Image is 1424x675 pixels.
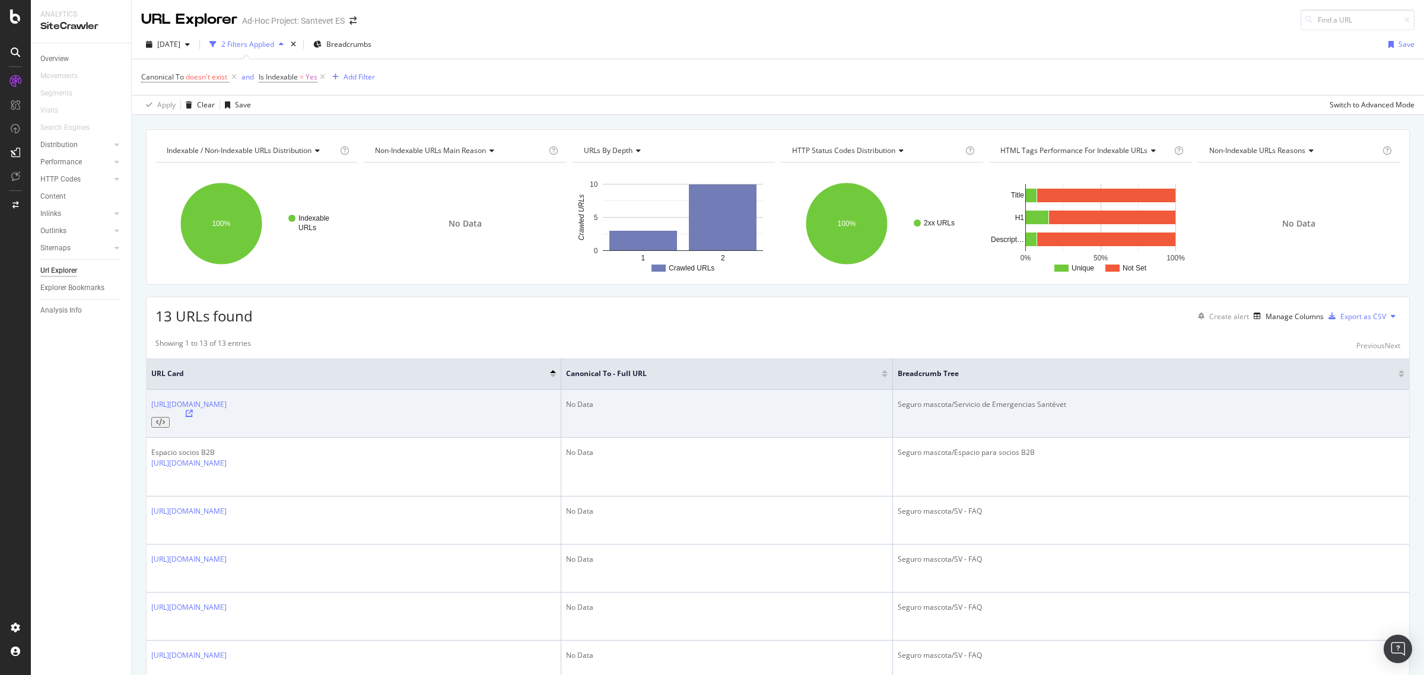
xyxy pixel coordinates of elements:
a: Movements [40,70,90,82]
text: 100% [837,219,856,228]
a: [URL][DOMAIN_NAME] [151,458,227,468]
text: 0% [1021,254,1031,262]
div: No Data [566,650,888,661]
button: and [241,71,254,82]
div: Seguro mascota/SV - FAQ [898,506,1404,517]
div: A chart. [573,172,773,275]
a: Visit Online Page [151,410,227,417]
div: Seguro mascota/SV - FAQ [898,602,1404,613]
a: Url Explorer [40,265,123,277]
a: Sitemaps [40,242,111,254]
a: Inlinks [40,208,111,220]
div: Save [1398,39,1415,49]
a: Search Engines [40,122,101,134]
a: Distribution [40,139,111,151]
h4: HTTP Status Codes Distribution [790,141,963,160]
a: Segments [40,87,84,100]
button: Breadcrumbs [309,35,376,54]
text: 0 [593,247,597,255]
span: doesn't exist [186,72,227,82]
div: arrow-right-arrow-left [349,17,357,25]
div: Ad-Hoc Project: Santevet ES [242,15,345,27]
div: Previous [1356,340,1385,351]
span: Breadcrumbs [326,39,371,49]
div: HTTP Codes [40,173,81,186]
text: Title [1011,191,1025,199]
h4: HTML Tags Performance for Indexable URLs [998,141,1171,160]
text: 10 [590,180,598,189]
a: Analysis Info [40,304,123,317]
a: Outlinks [40,225,111,237]
div: Espacio socios B2B [151,447,227,458]
div: No Data [566,554,888,565]
div: Analysis Info [40,304,82,317]
h4: URLs by Depth [581,141,764,160]
span: Canonical To [141,72,184,82]
span: Indexable / Non-Indexable URLs distribution [167,145,311,155]
text: URLs [298,224,316,232]
text: Crawled URLs [577,195,586,240]
button: Create alert [1193,307,1249,326]
div: Visits [40,104,58,117]
svg: A chart. [989,172,1190,275]
a: [URL][DOMAIN_NAME] [151,650,227,660]
a: Visits [40,104,70,117]
span: Yes [306,69,317,85]
div: Seguro mascota/Espacio para socios B2B [898,447,1404,458]
button: Add Filter [328,70,375,84]
span: No Data [1282,218,1315,230]
a: Overview [40,53,123,65]
text: 100% [212,219,231,228]
a: [URL][DOMAIN_NAME] [151,399,227,409]
text: 1 [641,254,645,262]
a: [URL][DOMAIN_NAME] [151,506,227,516]
div: Sitemaps [40,242,71,254]
svg: A chart. [781,172,981,275]
div: Apply [157,100,176,110]
div: Segments [40,87,72,100]
button: Clear [181,95,215,114]
span: Canonical To - Full URL [566,368,864,379]
button: Save [1384,35,1415,54]
span: HTML Tags Performance for Indexable URLs [1000,145,1148,155]
a: [URL][DOMAIN_NAME] [151,602,227,612]
button: Save [220,95,251,114]
text: 100% [1166,254,1185,262]
div: Seguro mascota/SV - FAQ [898,650,1404,661]
div: Add Filter [344,72,375,82]
span: 2025 Aug. 27th [157,39,180,49]
text: Crawled URLs [669,264,714,272]
div: Search Engines [40,122,90,134]
span: 13 URLs found [155,306,253,326]
text: Unique [1072,264,1094,272]
div: Create alert [1209,311,1249,321]
div: Outlinks [40,225,66,237]
div: Performance [40,156,82,168]
button: Manage Columns [1249,309,1324,323]
div: Clear [197,100,215,110]
div: Next [1385,340,1400,351]
div: Analytics [40,9,122,20]
div: Export as CSV [1340,311,1386,321]
span: No Data [449,218,482,230]
text: Descript… [991,235,1024,244]
div: times [288,39,298,50]
div: Seguro mascota/Servicio de Emergencias Santévet [898,399,1404,410]
div: Url Explorer [40,265,77,277]
div: Distribution [40,139,78,151]
a: Content [40,190,123,203]
h4: Indexable / Non-Indexable URLs Distribution [164,141,338,160]
text: 2 [721,254,725,262]
div: 2 Filters Applied [221,39,274,49]
a: Explorer Bookmarks [40,282,123,294]
button: Apply [141,95,176,114]
span: = [300,72,304,82]
button: Export as CSV [1324,307,1386,326]
span: Non-Indexable URLs Main Reason [375,145,486,155]
svg: A chart. [155,172,356,275]
div: Explorer Bookmarks [40,282,104,294]
span: Is Indexable [259,72,298,82]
